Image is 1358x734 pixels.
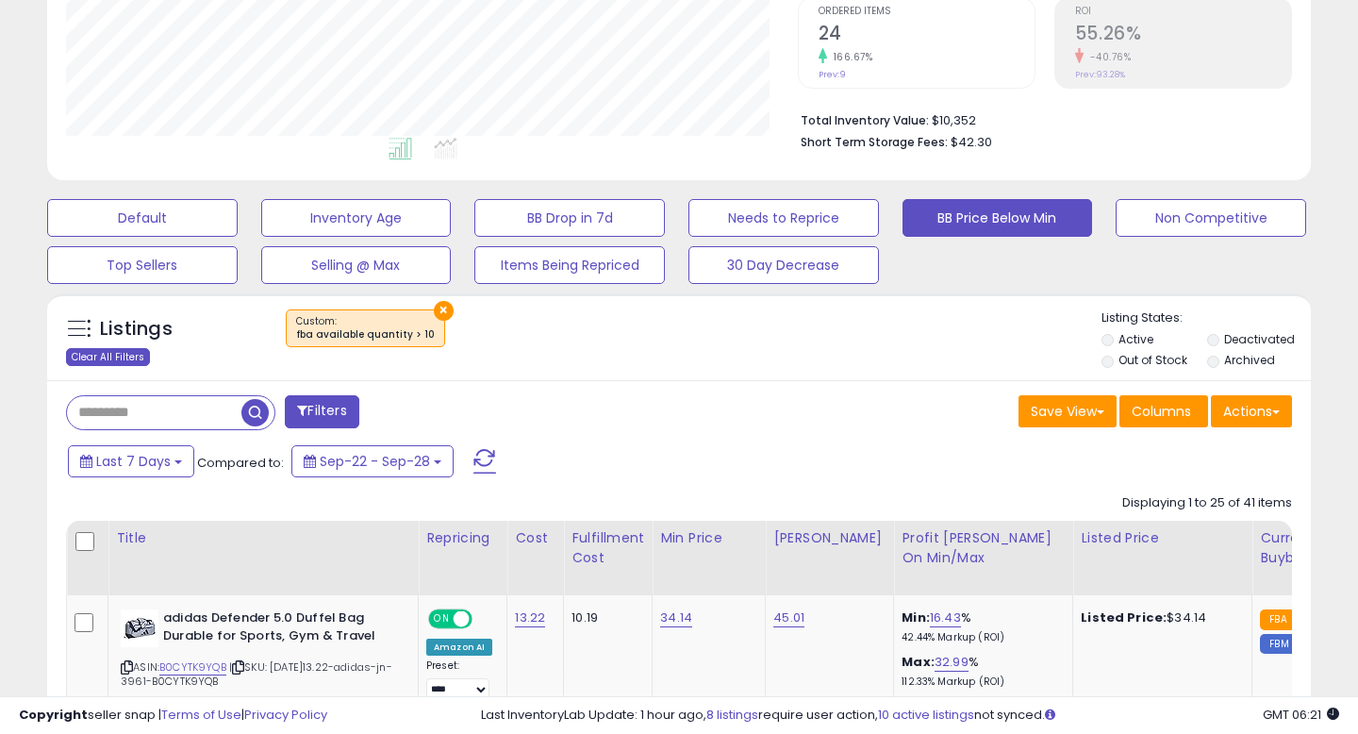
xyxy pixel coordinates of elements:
h2: 24 [819,23,1035,48]
div: fba available quantity > 10 [296,328,435,342]
span: | SKU: [DATE]13.22-adidas-jn-3961-B0CYTK9YQB [121,659,392,688]
span: Sep-22 - Sep-28 [320,452,430,471]
span: Last 7 Days [96,452,171,471]
p: 42.44% Markup (ROI) [902,631,1058,644]
span: ON [430,611,454,627]
button: × [434,301,454,321]
p: Listing States: [1101,309,1312,327]
button: Inventory Age [261,199,452,237]
b: Total Inventory Value: [801,112,929,128]
button: Actions [1211,395,1292,427]
label: Active [1118,331,1153,347]
div: 10.19 [571,609,638,626]
a: Terms of Use [161,706,241,724]
strong: Copyright [19,706,88,724]
a: 45.01 [773,609,804,627]
b: adidas Defender 5.0 Duffel Bag Durable for Sports, Gym & Travel [163,609,392,649]
span: $42.30 [951,133,992,151]
div: Amazon AI [426,639,492,656]
div: Listed Price [1081,528,1244,548]
label: Deactivated [1224,331,1295,347]
a: 13.22 [515,609,545,627]
div: Current Buybox Price [1260,528,1357,568]
button: BB Drop in 7d [474,199,665,237]
button: 30 Day Decrease [688,246,879,284]
button: Selling @ Max [261,246,452,284]
a: 32.99 [935,653,969,672]
div: Last InventoryLab Update: 1 hour ago, require user action, not synced. [481,707,1339,725]
h5: Listings [100,316,173,342]
button: Needs to Reprice [688,199,879,237]
button: BB Price Below Min [903,199,1093,237]
div: [PERSON_NAME] [773,528,886,548]
a: 8 listings [706,706,758,724]
small: -40.76% [1084,50,1132,64]
div: $34.14 [1081,609,1237,626]
span: OFF [470,611,500,627]
a: B0CYTK9YQB [159,659,226,676]
span: Compared to: [197,454,284,472]
button: Items Being Repriced [474,246,665,284]
span: ROI [1075,7,1291,17]
b: Short Term Storage Fees: [801,134,948,150]
div: ASIN: [121,609,404,710]
div: Preset: [426,659,492,702]
li: $10,352 [801,108,1278,130]
h2: 55.26% [1075,23,1291,48]
label: Archived [1224,352,1275,368]
a: Privacy Policy [244,706,327,724]
p: 112.33% Markup (ROI) [902,676,1058,689]
button: Sep-22 - Sep-28 [291,445,454,477]
button: Last 7 Days [68,445,194,477]
label: Out of Stock [1118,352,1187,368]
div: % [902,609,1058,644]
button: Default [47,199,238,237]
div: Fulfillment Cost [571,528,644,568]
b: Max: [902,653,935,671]
span: Custom: [296,314,435,342]
div: Min Price [660,528,757,548]
small: FBM [1260,634,1297,654]
button: Non Competitive [1116,199,1306,237]
th: The percentage added to the cost of goods (COGS) that forms the calculator for Min & Max prices. [894,521,1073,595]
button: Save View [1018,395,1117,427]
button: Columns [1119,395,1208,427]
a: 34.14 [660,609,692,627]
b: Listed Price: [1081,609,1167,626]
small: FBA [1260,609,1295,630]
a: 10 active listings [878,706,974,724]
div: Title [116,528,410,548]
button: Top Sellers [47,246,238,284]
span: Columns [1132,402,1191,421]
div: Cost [515,528,555,548]
b: Min: [902,609,930,626]
small: Prev: 9 [819,69,846,80]
div: Repricing [426,528,499,548]
div: Profit [PERSON_NAME] on Min/Max [902,528,1065,568]
div: Displaying 1 to 25 of 41 items [1122,494,1292,512]
button: Filters [285,395,358,428]
a: 16.43 [930,609,961,627]
span: 2025-10-6 06:21 GMT [1263,706,1339,724]
div: seller snap | | [19,707,327,725]
small: Prev: 93.28% [1075,69,1125,80]
div: % [902,654,1058,689]
span: Ordered Items [819,7,1035,17]
img: 41+xQWKGwLL._SL40_.jpg [121,609,158,647]
div: Clear All Filters [66,348,150,366]
small: 166.67% [827,50,873,64]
